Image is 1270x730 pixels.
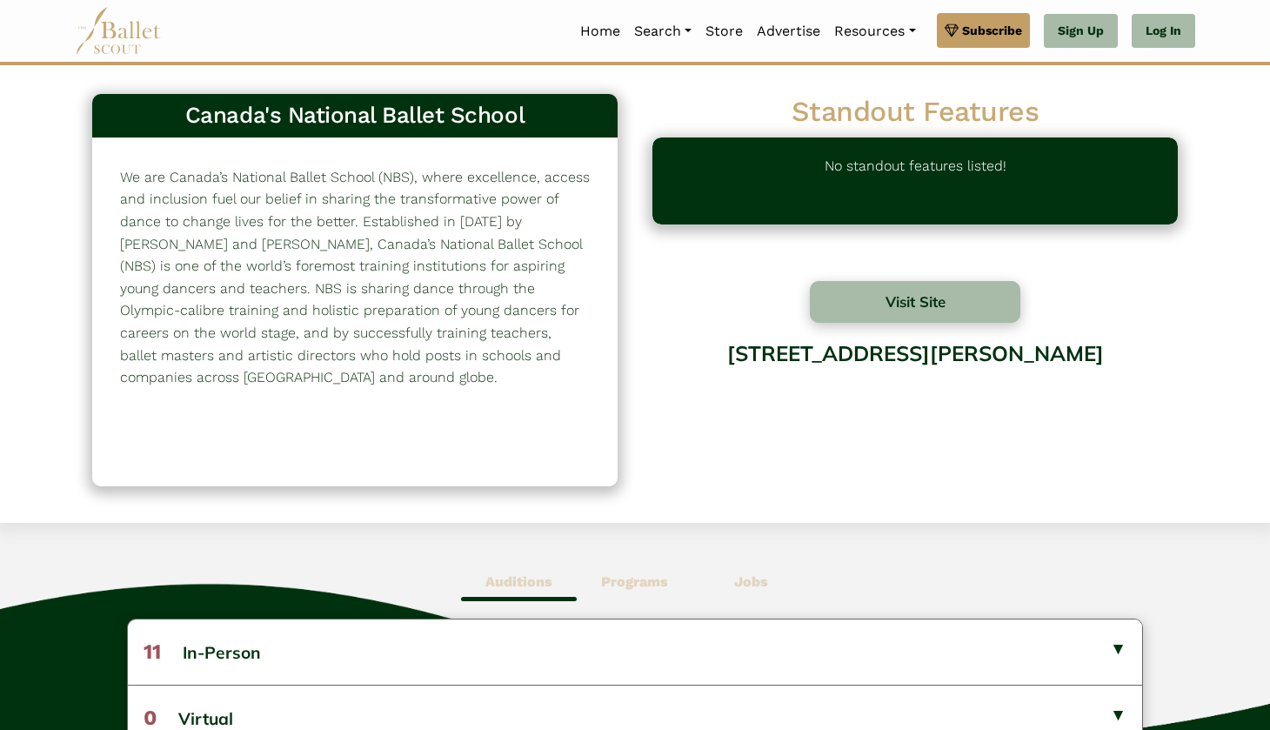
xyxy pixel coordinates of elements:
span: 0 [144,706,157,730]
p: No standout features listed! [825,155,1006,207]
a: Store [698,13,750,50]
span: 11 [144,640,161,664]
span: Subscribe [962,21,1022,40]
a: Sign Up [1044,14,1118,49]
a: Log In [1132,14,1195,49]
a: Resources [827,13,922,50]
a: Advertise [750,13,827,50]
img: gem.svg [945,21,959,40]
div: [STREET_ADDRESS][PERSON_NAME] [652,328,1178,468]
h2: Standout Features [652,94,1178,131]
a: Search [627,13,698,50]
a: Home [573,13,627,50]
b: Auditions [485,573,552,590]
a: Subscribe [937,13,1030,48]
b: Jobs [734,573,768,590]
h3: Canada's National Ballet School [106,101,604,131]
button: 11In-Person [128,619,1142,684]
p: We are Canada’s National Ballet School (NBS), where excellence, access and inclusion fuel our bel... [120,166,590,389]
b: Programs [601,573,668,590]
button: Visit Site [810,281,1020,323]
